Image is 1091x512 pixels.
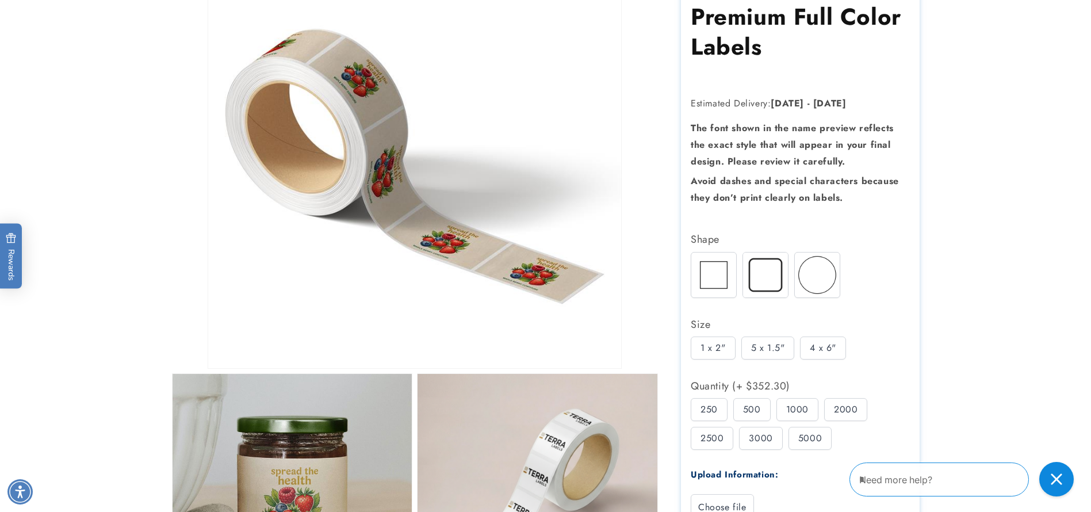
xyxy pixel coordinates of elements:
[691,174,899,204] strong: Avoid dashes and special characters because they don’t print clearly on labels.
[691,230,909,249] div: Shape
[800,337,846,360] div: 4 x 6"
[741,337,795,360] div: 5 x 1.5"
[7,479,33,505] div: Accessibility Menu
[691,1,909,61] h1: Premium Full Color Labels
[691,468,778,481] label: Upload Information:
[691,377,909,395] div: Quantity
[733,398,771,421] div: 500
[739,427,782,450] div: 3000
[795,252,840,297] img: Circle
[813,96,847,109] strong: [DATE]
[729,377,790,395] span: (+ $352.30)
[776,398,818,421] div: 1000
[824,398,867,421] div: 2000
[691,252,736,297] img: Square cut
[807,96,810,109] strong: -
[691,315,909,333] div: Size
[691,398,728,421] div: 250
[6,233,17,281] span: Rewards
[691,121,894,168] strong: The font shown in the name preview reflects the exact style that will appear in your final design...
[9,420,146,454] iframe: Sign Up via Text for Offers
[691,427,733,450] div: 2500
[691,337,736,360] div: 1 x 2"
[691,95,909,112] p: Estimated Delivery:
[849,458,1079,500] iframe: Gorgias Floating Chat
[788,427,832,450] div: 5000
[771,96,804,109] strong: [DATE]
[743,252,788,297] img: Round corner cut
